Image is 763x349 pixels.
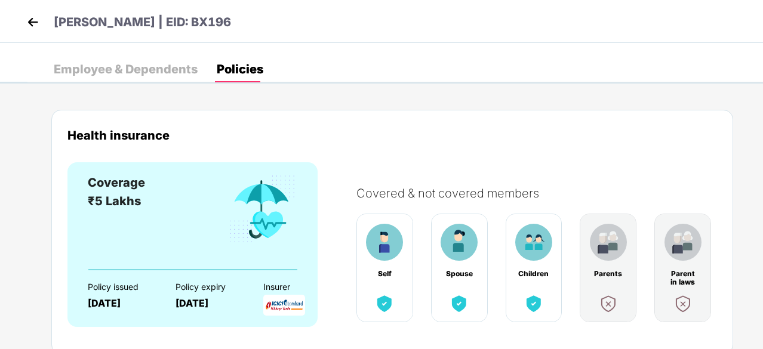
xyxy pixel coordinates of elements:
[515,224,552,261] img: benefitCardImg
[263,282,330,292] div: Insurer
[67,128,717,142] div: Health insurance
[54,63,198,75] div: Employee & Dependents
[598,293,619,314] img: benefitCardImg
[176,282,242,292] div: Policy expiry
[369,270,400,278] div: Self
[672,293,694,314] img: benefitCardImg
[88,282,155,292] div: Policy issued
[664,224,702,261] img: benefitCardImg
[448,293,470,314] img: benefitCardImg
[441,224,478,261] img: benefitCardImg
[523,293,544,314] img: benefitCardImg
[366,224,403,261] img: benefitCardImg
[227,174,297,245] img: benefitCardImg
[444,270,475,278] div: Spouse
[24,13,42,31] img: back
[217,63,263,75] div: Policies
[88,174,145,192] div: Coverage
[593,270,624,278] div: Parents
[518,270,549,278] div: Children
[667,270,699,278] div: Parent in laws
[374,293,395,314] img: benefitCardImg
[263,295,305,316] img: InsurerLogo
[590,224,627,261] img: benefitCardImg
[356,186,729,200] div: Covered & not covered members
[88,298,155,309] div: [DATE]
[88,194,141,208] span: ₹5 Lakhs
[54,13,231,32] p: [PERSON_NAME] | EID: BX196
[176,298,242,309] div: [DATE]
